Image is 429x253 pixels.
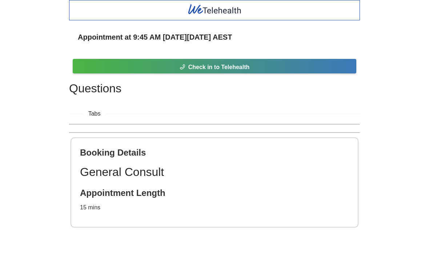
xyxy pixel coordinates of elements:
[83,109,107,118] span: Tabs
[180,64,185,71] span: phone
[80,203,349,212] p: 15 mins
[80,163,349,181] h1: General Consult
[80,187,349,198] h2: Appointment Length
[73,59,356,73] button: phoneCheck in to Telehealth
[69,79,360,97] h1: Questions
[80,147,349,158] h2: Booking Details
[187,3,242,15] img: WeTelehealth
[188,63,250,72] span: Check in to Telehealth
[78,31,232,43] span: Appointment at 9:45 AM on Thu 28 Aug AEST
